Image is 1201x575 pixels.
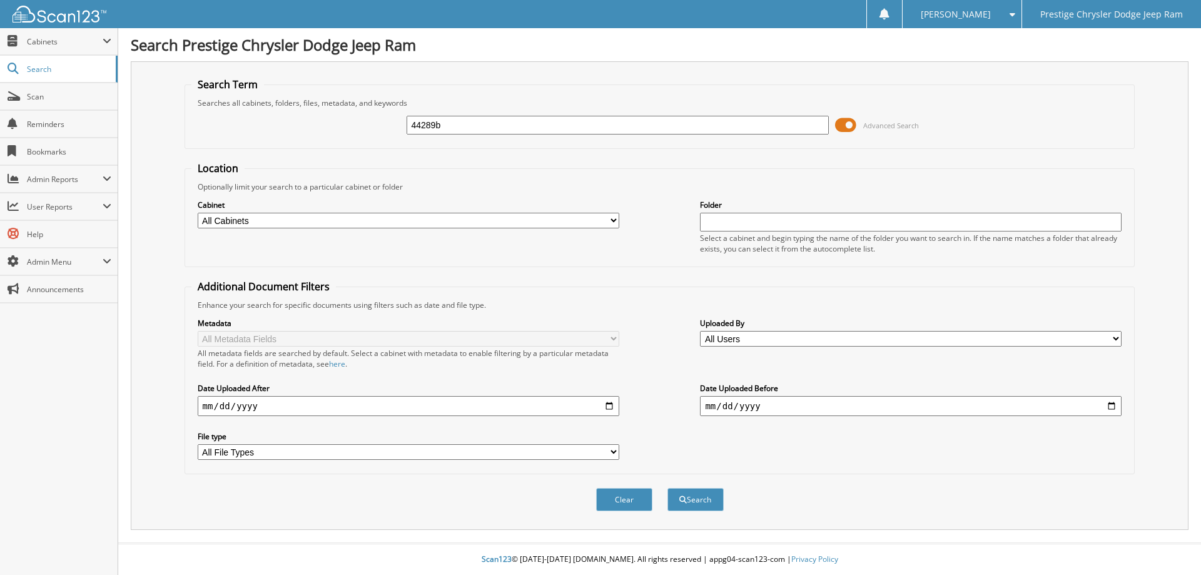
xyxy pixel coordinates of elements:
span: Scan123 [482,554,512,564]
input: end [700,396,1122,416]
legend: Search Term [191,78,264,91]
span: Scan [27,91,111,102]
div: Select a cabinet and begin typing the name of the folder you want to search in. If the name match... [700,233,1122,254]
label: Uploaded By [700,318,1122,328]
div: All metadata fields are searched by default. Select a cabinet with metadata to enable filtering b... [198,348,619,369]
h1: Search Prestige Chrysler Dodge Jeep Ram [131,34,1188,55]
div: Searches all cabinets, folders, files, metadata, and keywords [191,98,1128,108]
span: Advanced Search [863,121,919,130]
div: Optionally limit your search to a particular cabinet or folder [191,181,1128,192]
span: Prestige Chrysler Dodge Jeep Ram [1040,11,1183,18]
input: start [198,396,619,416]
img: scan123-logo-white.svg [13,6,106,23]
span: Reminders [27,119,111,130]
div: © [DATE]-[DATE] [DOMAIN_NAME]. All rights reserved | appg04-scan123-com | [118,544,1201,575]
span: Help [27,229,111,240]
label: Metadata [198,318,619,328]
span: Admin Reports [27,174,103,185]
div: Enhance your search for specific documents using filters such as date and file type. [191,300,1128,310]
a: Privacy Policy [791,554,838,564]
label: Cabinet [198,200,619,210]
label: Date Uploaded Before [700,383,1122,394]
label: File type [198,431,619,442]
label: Date Uploaded After [198,383,619,394]
legend: Additional Document Filters [191,280,336,293]
legend: Location [191,161,245,175]
button: Clear [596,488,652,511]
span: Admin Menu [27,257,103,267]
span: Search [27,64,109,74]
span: User Reports [27,201,103,212]
label: Folder [700,200,1122,210]
span: Cabinets [27,36,103,47]
span: Bookmarks [27,146,111,157]
span: [PERSON_NAME] [921,11,991,18]
iframe: Chat Widget [1138,515,1201,575]
a: here [329,359,345,369]
button: Search [667,488,724,511]
span: Announcements [27,284,111,295]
